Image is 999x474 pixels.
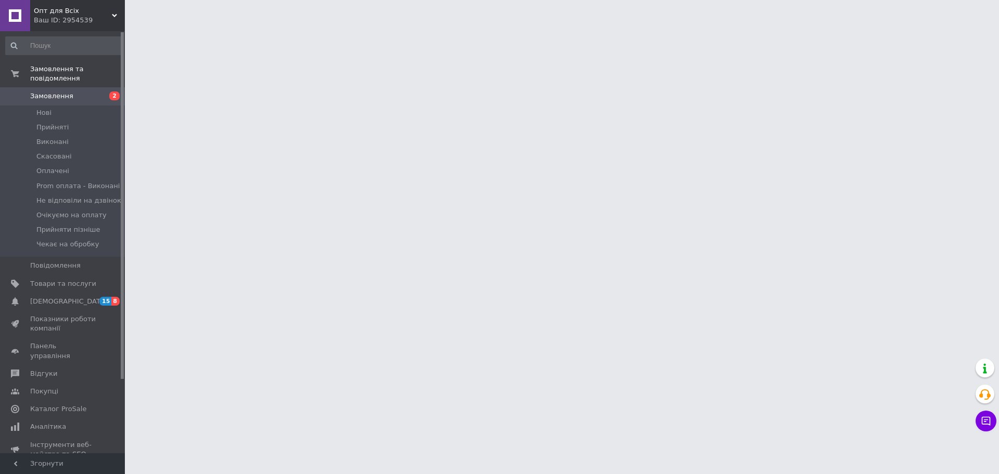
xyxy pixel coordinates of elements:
[36,210,107,220] span: Очікуємо на оплату
[36,108,52,117] span: Нові
[30,279,96,288] span: Товари та послуги
[36,181,120,191] span: Prom оплата - Виконані
[30,422,66,431] span: Аналітика
[30,440,96,459] span: Інструменти веб-майстра та SEO
[109,91,120,100] span: 2
[36,196,121,205] span: Не відповіли на дзвінок
[30,91,73,101] span: Замовлення
[30,297,107,306] span: [DEMOGRAPHIC_DATA]
[36,123,69,132] span: Прийняті
[36,166,69,176] span: Оплачені
[30,387,58,396] span: Покупці
[111,297,120,306] span: 8
[30,64,125,83] span: Замовлення та повідомлення
[30,404,86,414] span: Каталог ProSale
[36,225,100,234] span: Прийняти пізніше
[34,6,112,16] span: Опт для Всіх
[36,137,69,147] span: Виконані
[30,261,81,270] span: Повідомлення
[34,16,125,25] div: Ваш ID: 2954539
[5,36,123,55] input: Пошук
[976,411,996,431] button: Чат з покупцем
[36,240,99,249] span: Чекає на обробку
[36,152,72,161] span: Скасовані
[30,369,57,378] span: Відгуки
[99,297,111,306] span: 15
[30,341,96,360] span: Панель управління
[30,314,96,333] span: Показники роботи компанії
